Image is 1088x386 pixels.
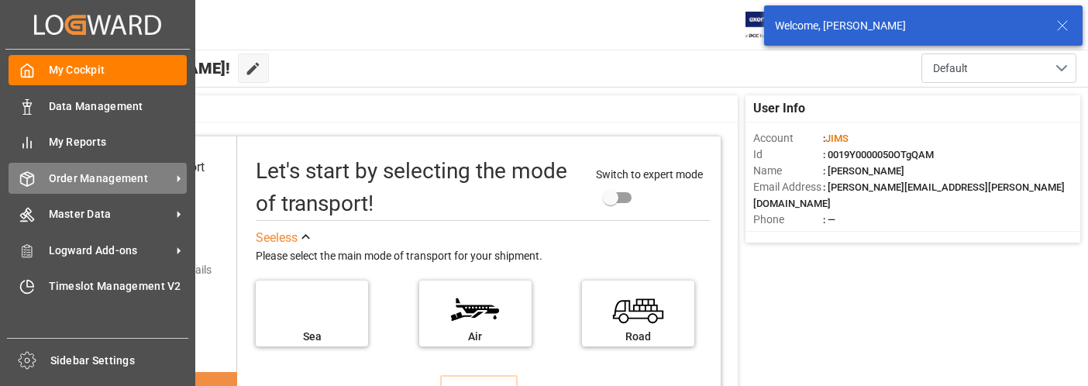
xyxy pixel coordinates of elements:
[753,181,1065,209] span: : [PERSON_NAME][EMAIL_ADDRESS][PERSON_NAME][DOMAIN_NAME]
[256,247,709,266] div: Please select the main mode of transport for your shipment.
[921,53,1076,83] button: open menu
[823,165,904,177] span: : [PERSON_NAME]
[115,262,212,278] div: Add shipping details
[775,18,1042,34] div: Welcome, [PERSON_NAME]
[9,127,187,157] a: My Reports
[49,134,188,150] span: My Reports
[596,168,703,181] span: Switch to expert mode
[64,53,230,83] span: Hello [PERSON_NAME]!
[590,329,687,345] div: Road
[9,271,187,302] a: Timeslot Management V2
[263,329,360,345] div: Sea
[49,62,188,78] span: My Cockpit
[49,171,171,187] span: Order Management
[823,230,862,242] span: : Shipper
[753,212,823,228] span: Phone
[823,214,835,226] span: : —
[49,98,188,115] span: Data Management
[256,155,580,220] div: Let's start by selecting the mode of transport!
[753,179,823,195] span: Email Address
[753,228,823,244] span: Account Type
[753,99,805,118] span: User Info
[825,133,849,144] span: JIMS
[49,278,188,295] span: Timeslot Management V2
[745,12,799,39] img: Exertis%20JAM%20-%20Email%20Logo.jpg_1722504956.jpg
[427,329,524,345] div: Air
[9,91,187,121] a: Data Management
[753,130,823,146] span: Account
[933,60,968,77] span: Default
[823,133,849,144] span: :
[753,146,823,163] span: Id
[49,243,171,259] span: Logward Add-ons
[753,163,823,179] span: Name
[50,353,189,369] span: Sidebar Settings
[256,229,298,247] div: See less
[823,149,934,160] span: : 0019Y0000050OTgQAM
[9,55,187,85] a: My Cockpit
[49,206,171,222] span: Master Data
